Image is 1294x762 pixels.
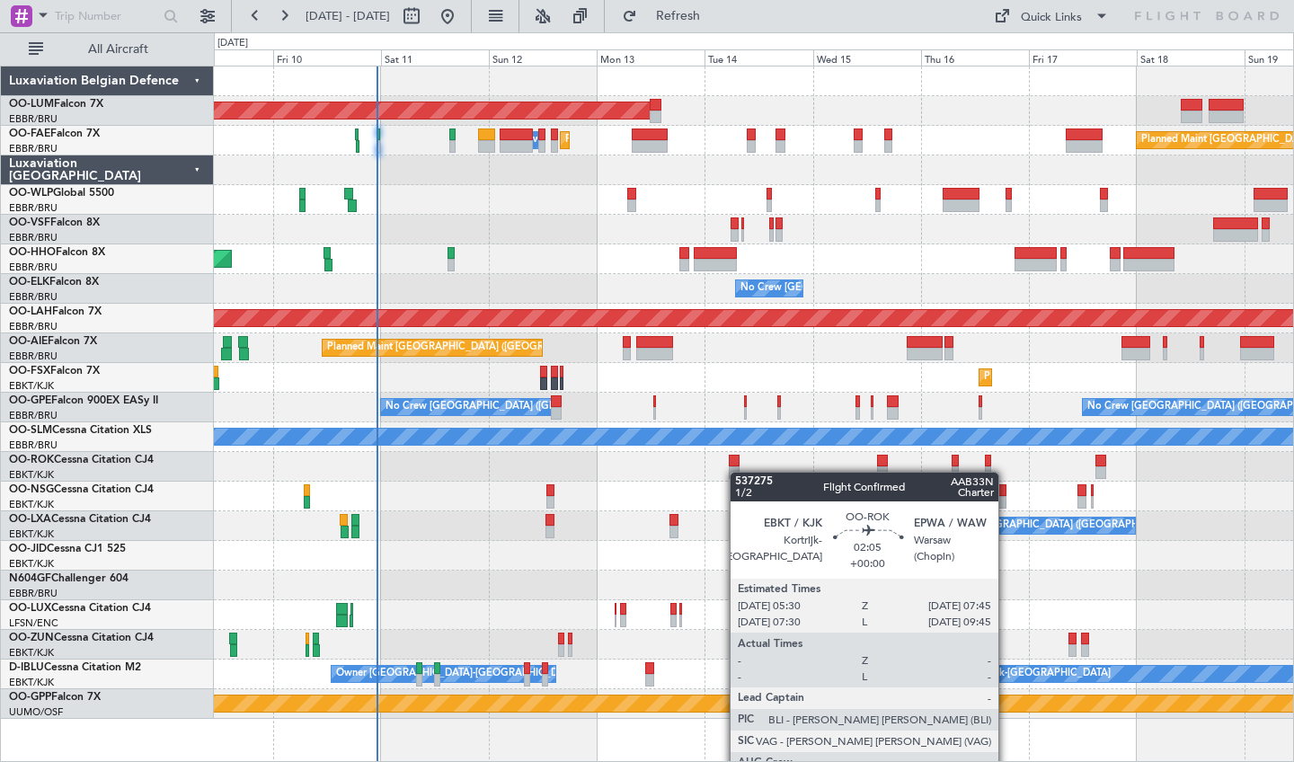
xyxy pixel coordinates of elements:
div: Owner [GEOGRAPHIC_DATA]-[GEOGRAPHIC_DATA] [336,660,579,687]
div: No Crew [GEOGRAPHIC_DATA] ([GEOGRAPHIC_DATA] National) [386,394,687,421]
button: All Aircraft [20,35,195,64]
span: OO-ROK [9,455,54,465]
div: No Crew Kortrijk-[GEOGRAPHIC_DATA] [926,660,1111,687]
a: OO-AIEFalcon 7X [9,336,97,347]
div: Sun 12 [489,49,597,66]
a: OO-ROKCessna Citation CJ4 [9,455,154,465]
span: N604GF [9,573,51,584]
div: [DATE] [217,36,248,51]
div: Planned Maint Melsbroek Air Base [565,127,722,154]
div: No Crew [GEOGRAPHIC_DATA] ([GEOGRAPHIC_DATA] National) [926,512,1227,539]
span: OO-HHO [9,247,56,258]
span: OO-FAE [9,128,50,139]
a: EBBR/BRU [9,261,58,274]
a: EBKT/KJK [9,379,54,393]
a: N604GFChallenger 604 [9,573,129,584]
span: OO-VSF [9,217,50,228]
span: OO-ELK [9,277,49,288]
a: UUMO/OSF [9,705,63,719]
a: OO-LXACessna Citation CJ4 [9,514,151,525]
a: EBBR/BRU [9,439,58,452]
span: OO-GPP [9,692,51,703]
a: LFSN/ENC [9,616,58,630]
a: OO-NSGCessna Citation CJ4 [9,484,154,495]
input: Trip Number [55,3,158,30]
a: EBKT/KJK [9,527,54,541]
span: OO-LUX [9,603,51,614]
span: All Aircraft [47,43,190,56]
span: OO-AIE [9,336,48,347]
a: EBKT/KJK [9,468,54,482]
div: Mon 13 [597,49,705,66]
span: OO-ZUN [9,633,54,643]
a: EBBR/BRU [9,587,58,600]
div: Owner [GEOGRAPHIC_DATA]-[GEOGRAPHIC_DATA] [763,512,1006,539]
a: EBBR/BRU [9,142,58,155]
a: OO-FAEFalcon 7X [9,128,100,139]
a: EBKT/KJK [9,557,54,571]
a: EBKT/KJK [9,646,54,660]
span: D-IBLU [9,662,44,673]
a: OO-VSFFalcon 8X [9,217,100,228]
a: OO-FSXFalcon 7X [9,366,100,377]
a: OO-LUXCessna Citation CJ4 [9,603,151,614]
a: OO-LAHFalcon 7X [9,306,102,317]
span: Refresh [641,10,716,22]
a: EBKT/KJK [9,498,54,511]
a: OO-SLMCessna Citation XLS [9,425,152,436]
a: OO-GPEFalcon 900EX EASy II [9,395,158,406]
a: OO-HHOFalcon 8X [9,247,105,258]
div: Wed 15 [813,49,921,66]
a: EBBR/BRU [9,409,58,422]
span: [DATE] - [DATE] [306,8,390,24]
div: No Crew [GEOGRAPHIC_DATA] ([GEOGRAPHIC_DATA] National) [740,275,1041,302]
div: Planned Maint [GEOGRAPHIC_DATA] ([GEOGRAPHIC_DATA]) [327,334,610,361]
a: EBBR/BRU [9,231,58,244]
div: Planned Maint Kortrijk-[GEOGRAPHIC_DATA] [984,364,1193,391]
a: EBBR/BRU [9,201,58,215]
button: Quick Links [985,2,1118,31]
span: OO-LXA [9,514,51,525]
a: OO-GPPFalcon 7X [9,692,101,703]
span: OO-WLP [9,188,53,199]
a: OO-ZUNCessna Citation CJ4 [9,633,154,643]
a: EBBR/BRU [9,350,58,363]
div: Sat 18 [1137,49,1245,66]
div: Thu 16 [921,49,1029,66]
a: OO-ELKFalcon 8X [9,277,99,288]
span: OO-LUM [9,99,54,110]
span: OO-SLM [9,425,52,436]
a: OO-WLPGlobal 5500 [9,188,114,199]
span: OO-JID [9,544,47,554]
span: OO-FSX [9,366,50,377]
div: Sat 11 [381,49,489,66]
span: OO-LAH [9,306,52,317]
div: Fri 10 [273,49,381,66]
a: EBKT/KJK [9,676,54,689]
div: Fri 17 [1029,49,1137,66]
span: OO-NSG [9,484,54,495]
a: OO-LUMFalcon 7X [9,99,103,110]
a: EBBR/BRU [9,290,58,304]
button: Refresh [614,2,722,31]
a: EBBR/BRU [9,112,58,126]
div: Tue 14 [705,49,812,66]
div: Quick Links [1021,9,1082,27]
a: D-IBLUCessna Citation M2 [9,662,141,673]
div: Thu 9 [165,49,273,66]
span: OO-GPE [9,395,51,406]
a: OO-JIDCessna CJ1 525 [9,544,126,554]
a: EBBR/BRU [9,320,58,333]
